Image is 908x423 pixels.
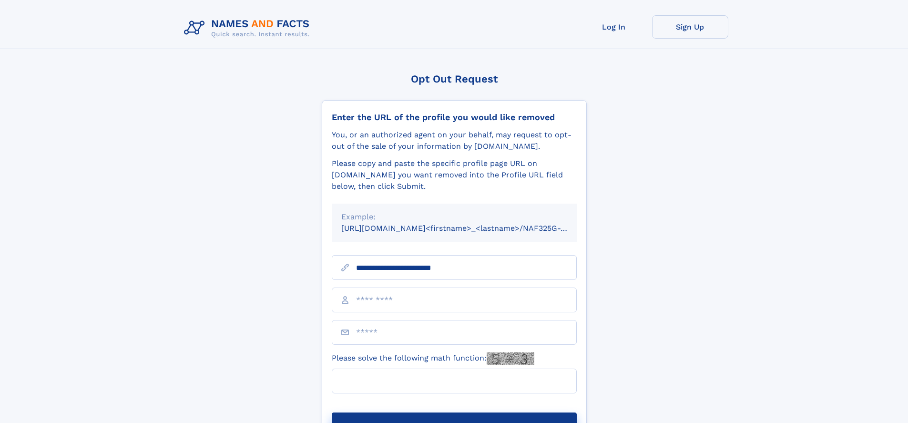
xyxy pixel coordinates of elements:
small: [URL][DOMAIN_NAME]<firstname>_<lastname>/NAF325G-xxxxxxxx [341,224,595,233]
div: Enter the URL of the profile you would like removed [332,112,577,123]
a: Sign Up [652,15,728,39]
a: Log In [576,15,652,39]
div: Example: [341,211,567,223]
div: Please copy and paste the specific profile page URL on [DOMAIN_NAME] you want removed into the Pr... [332,158,577,192]
div: You, or an authorized agent on your behalf, may request to opt-out of the sale of your informatio... [332,129,577,152]
div: Opt Out Request [322,73,587,85]
img: Logo Names and Facts [180,15,317,41]
label: Please solve the following math function: [332,352,534,365]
